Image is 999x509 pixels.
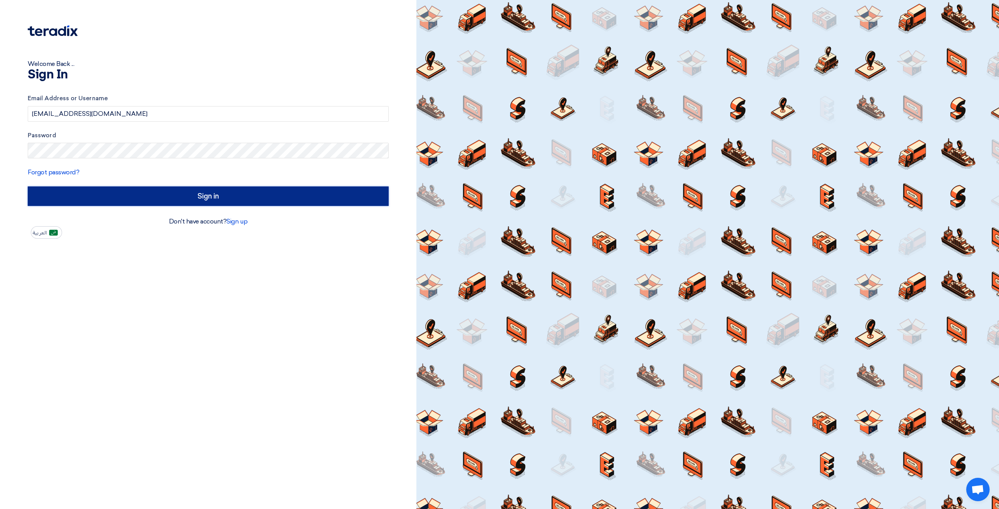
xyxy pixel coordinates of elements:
[28,168,79,176] a: Forgot password?
[28,217,389,226] div: Don't have account?
[28,59,389,69] div: Welcome Back ...
[966,478,990,501] a: Open chat
[28,94,389,103] label: Email Address or Username
[28,131,389,140] label: Password
[28,25,78,36] img: Teradix logo
[33,230,47,236] span: العربية
[28,69,389,81] h1: Sign In
[226,218,247,225] a: Sign up
[31,226,62,239] button: العربية
[28,106,389,122] input: Enter your business email or username
[28,186,389,206] input: Sign in
[49,230,58,236] img: ar-AR.png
